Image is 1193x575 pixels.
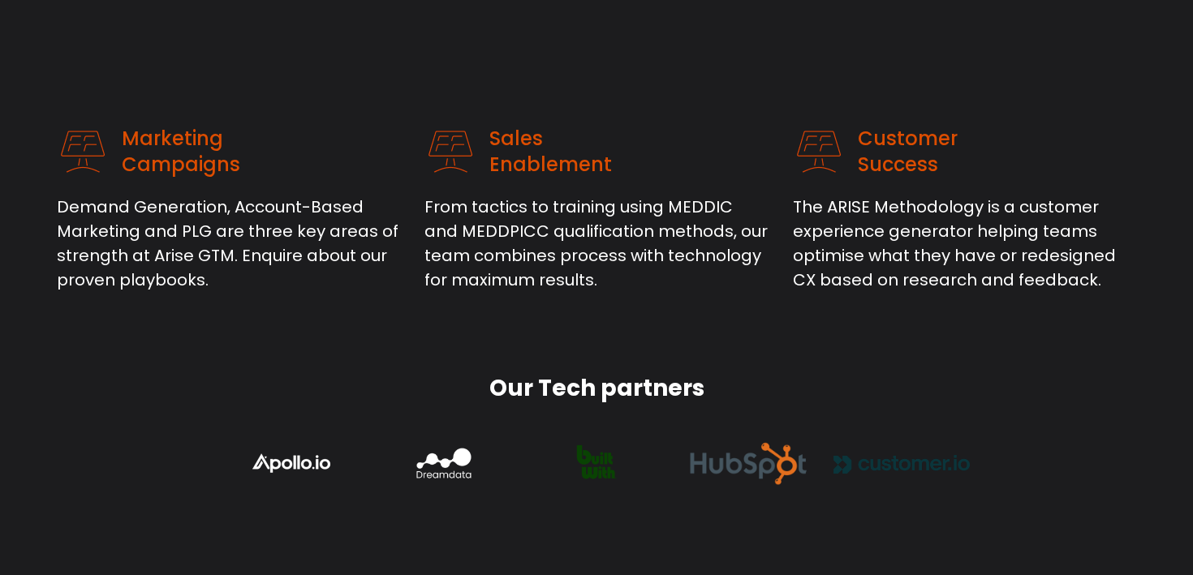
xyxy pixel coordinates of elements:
[252,443,330,483] img: apollo.io
[57,195,400,292] p: Demand Generation, Account-Based Marketing and PLG are three key areas of strength at Arise GTM. ...
[429,131,473,173] img: Group 1
[858,126,958,178] h3: Customer Success
[376,446,512,480] img: dreamdata logo
[793,195,1136,292] p: The ARISE Methodology is a customer experience generator helping teams optimise what they have or...
[833,454,970,473] img: Customer.io
[223,373,970,404] h2: Our Tech partners
[122,126,240,178] h3: Marketing Campaigns
[681,440,817,486] img: hubspot logo
[797,131,842,173] img: Group 1
[424,195,768,292] p: From tactics to training using MEDDIC and MEDDPICC qualification methods, our team combines proce...
[576,443,617,483] img: builtwith logo-1
[489,126,612,178] h3: Sales Enablement
[61,131,106,173] img: Group 1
